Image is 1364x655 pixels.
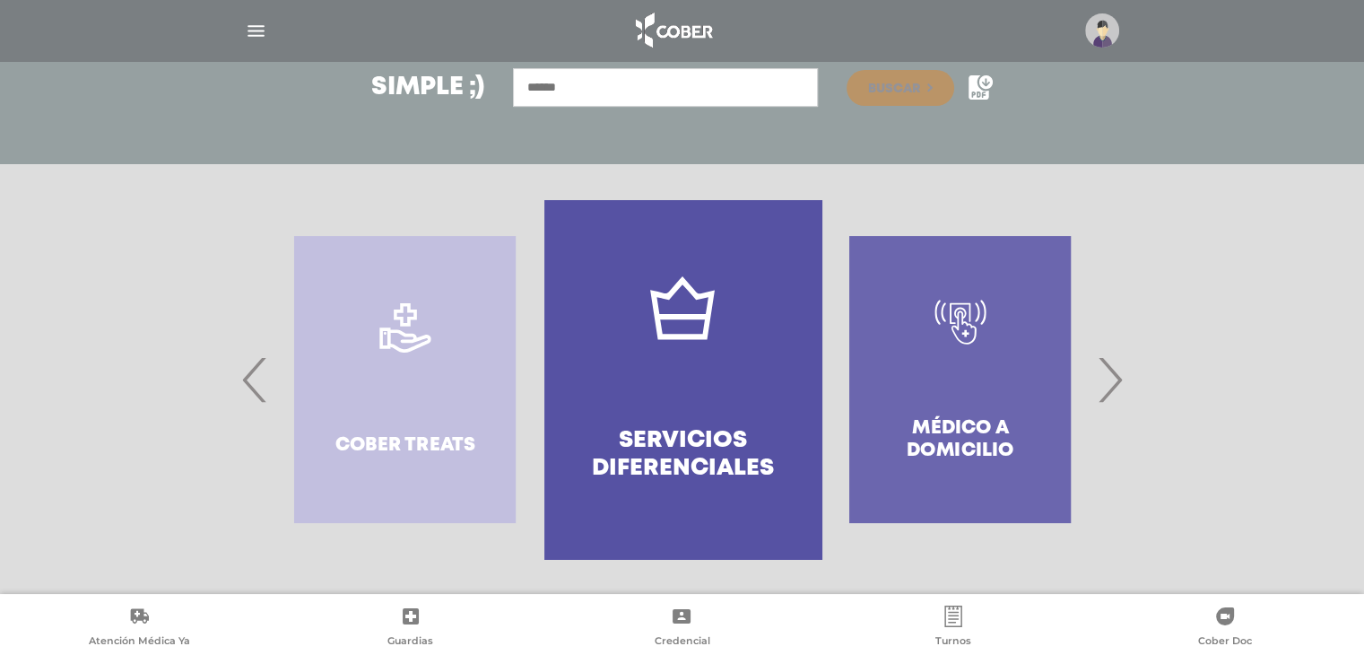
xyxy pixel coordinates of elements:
[654,634,709,651] span: Credencial
[818,606,1090,651] a: Turnos
[387,634,433,651] span: Guardias
[89,634,190,651] span: Atención Médica Ya
[546,606,818,651] a: Credencial
[238,331,273,428] span: Previous
[1092,331,1127,428] span: Next
[544,200,821,559] a: Servicios diferenciales
[275,606,547,651] a: Guardias
[4,606,275,651] a: Atención Médica Ya
[577,427,789,483] h4: Servicios diferenciales
[1085,13,1119,48] img: profile-placeholder.svg
[1198,634,1252,651] span: Cober Doc
[626,9,720,52] img: logo_cober_home-white.png
[847,70,954,106] button: Buscar
[371,75,484,100] h3: Simple ;)
[245,20,267,42] img: Cober_menu-lines-white.svg
[868,83,920,95] span: Buscar
[1089,606,1360,651] a: Cober Doc
[935,634,971,651] span: Turnos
